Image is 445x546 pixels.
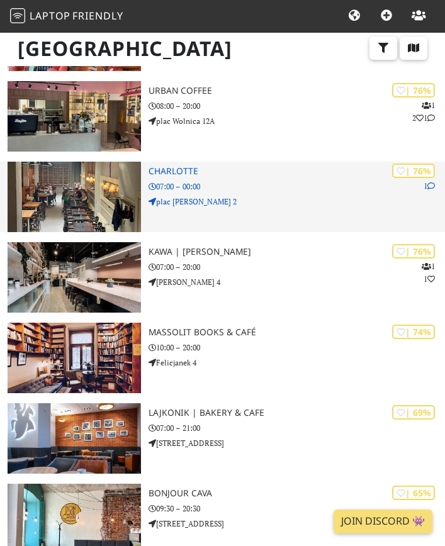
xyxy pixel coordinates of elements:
img: LaptopFriendly [10,8,25,23]
h1: [GEOGRAPHIC_DATA] [8,31,437,66]
span: Laptop [30,9,70,23]
p: Felicjanek 4 [149,357,445,369]
div: | 76% [392,83,435,97]
img: Charlotte [8,162,141,232]
img: Lajkonik | Bakery & Cafe [8,403,141,474]
p: 08:00 – 20:00 [149,100,445,112]
span: Friendly [72,9,123,23]
p: 09:30 – 20:30 [149,503,445,515]
p: plac Wolnica 12A [149,115,445,127]
div: | 65% [392,486,435,500]
div: | 76% [392,244,435,259]
p: [STREET_ADDRESS] [149,437,445,449]
p: plac [PERSON_NAME] 2 [149,196,445,208]
p: 1 2 1 [412,99,435,123]
p: 07:00 – 21:00 [149,422,445,434]
h3: Urban Coffee [149,86,445,96]
p: 1 [424,180,435,192]
p: 07:00 – 20:00 [149,261,445,273]
h3: kawa | [PERSON_NAME] [149,247,445,257]
p: [PERSON_NAME] 4 [149,276,445,288]
p: 07:00 – 00:00 [149,181,445,192]
a: Join Discord 👾 [334,510,432,533]
p: [STREET_ADDRESS] [149,518,445,530]
a: LaptopFriendly LaptopFriendly [10,6,123,28]
div: | 69% [392,405,435,420]
div: | 76% [392,164,435,178]
h3: BonJour Cava [149,488,445,499]
div: | 74% [392,325,435,339]
img: Massolit Books & Café [8,323,141,393]
h3: Charlotte [149,166,445,177]
img: Urban Coffee [8,81,141,152]
img: kawa | Romanowicza [8,242,141,313]
p: 10:00 – 20:00 [149,342,445,354]
p: 1 1 [422,260,435,284]
h3: Lajkonik | Bakery & Cafe [149,408,445,418]
h3: Massolit Books & Café [149,327,445,338]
